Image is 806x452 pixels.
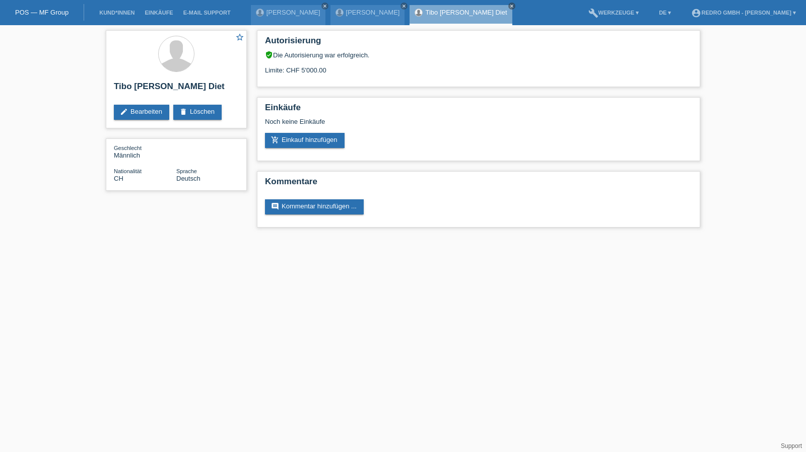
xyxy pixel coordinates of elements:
[114,105,169,120] a: editBearbeiten
[322,4,327,9] i: close
[15,9,69,16] a: POS — MF Group
[173,105,222,120] a: deleteLöschen
[265,36,692,51] h2: Autorisierung
[114,145,142,151] span: Geschlecht
[114,168,142,174] span: Nationalität
[346,9,400,16] a: [PERSON_NAME]
[588,8,598,18] i: build
[114,82,239,97] h2: Tibo [PERSON_NAME] Diet
[401,4,407,9] i: close
[265,118,692,133] div: Noch keine Einkäufe
[400,3,408,10] a: close
[265,177,692,192] h2: Kommentare
[176,175,200,182] span: Deutsch
[120,108,128,116] i: edit
[265,51,692,59] div: Die Autorisierung war erfolgreich.
[509,4,514,9] i: close
[179,108,187,116] i: delete
[265,103,692,118] h2: Einkäufe
[140,10,178,16] a: Einkäufe
[265,199,364,214] a: commentKommentar hinzufügen ...
[178,10,236,16] a: E-Mail Support
[508,3,515,10] a: close
[176,168,197,174] span: Sprache
[235,33,244,42] i: star_border
[266,9,320,16] a: [PERSON_NAME]
[583,10,644,16] a: buildWerkzeuge ▾
[265,59,692,74] div: Limite: CHF 5'000.00
[654,10,676,16] a: DE ▾
[94,10,140,16] a: Kund*innen
[691,8,701,18] i: account_circle
[114,144,176,159] div: Männlich
[114,175,123,182] span: Schweiz
[265,133,345,148] a: add_shopping_cartEinkauf hinzufügen
[781,442,802,449] a: Support
[321,3,328,10] a: close
[265,51,273,59] i: verified_user
[686,10,801,16] a: account_circleRedro GmbH - [PERSON_NAME] ▾
[271,202,279,210] i: comment
[271,136,279,144] i: add_shopping_cart
[235,33,244,43] a: star_border
[425,9,507,16] a: Tibo [PERSON_NAME] Diet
